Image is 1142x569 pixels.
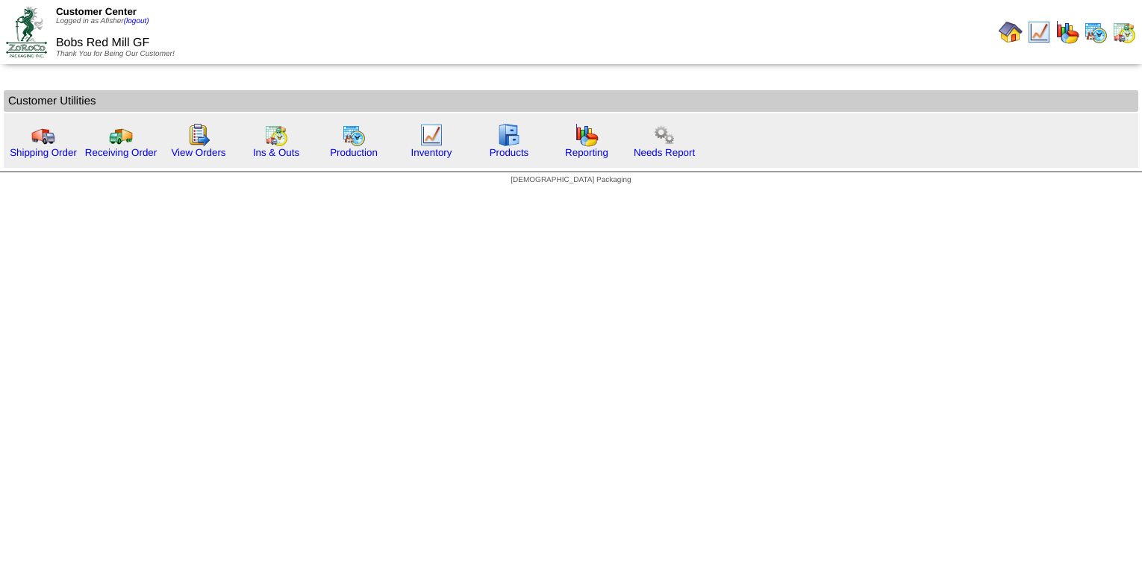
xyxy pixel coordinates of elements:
[253,147,299,158] a: Ins & Outs
[171,147,225,158] a: View Orders
[109,123,133,147] img: truck2.gif
[652,123,676,147] img: workflow.png
[1027,20,1051,44] img: line_graph.gif
[56,50,175,58] span: Thank You for Being Our Customer!
[56,6,137,17] span: Customer Center
[31,123,55,147] img: truck.gif
[1084,20,1108,44] img: calendarprod.gif
[411,147,452,158] a: Inventory
[1055,20,1079,44] img: graph.gif
[999,20,1023,44] img: home.gif
[4,90,1138,112] td: Customer Utilities
[85,147,157,158] a: Receiving Order
[490,147,529,158] a: Products
[1112,20,1136,44] img: calendarinout.gif
[56,37,149,49] span: Bobs Red Mill GF
[187,123,210,147] img: workorder.gif
[330,147,378,158] a: Production
[575,123,599,147] img: graph.gif
[419,123,443,147] img: line_graph.gif
[342,123,366,147] img: calendarprod.gif
[124,17,149,25] a: (logout)
[10,147,77,158] a: Shipping Order
[565,147,608,158] a: Reporting
[634,147,695,158] a: Needs Report
[511,176,631,184] span: [DEMOGRAPHIC_DATA] Packaging
[264,123,288,147] img: calendarinout.gif
[497,123,521,147] img: cabinet.gif
[56,17,149,25] span: Logged in as Afisher
[6,7,47,57] img: ZoRoCo_Logo(Green%26Foil)%20jpg.webp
